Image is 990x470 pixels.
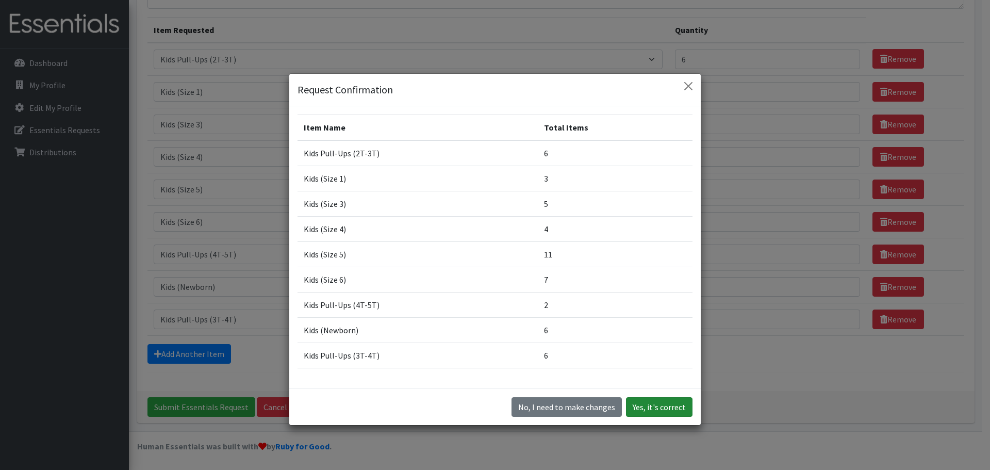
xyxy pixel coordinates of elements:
[538,318,692,343] td: 6
[298,191,538,217] td: Kids (Size 3)
[538,191,692,217] td: 5
[538,267,692,293] td: 7
[298,318,538,343] td: Kids (Newborn)
[298,140,538,166] td: Kids Pull-Ups (2T-3T)
[298,166,538,191] td: Kids (Size 1)
[538,293,692,318] td: 2
[538,242,692,267] td: 11
[298,82,393,98] h5: Request Confirmation
[298,242,538,267] td: Kids (Size 5)
[538,115,692,141] th: Total Items
[298,293,538,318] td: Kids Pull-Ups (4T-5T)
[626,397,692,417] button: Yes, it's correct
[538,343,692,368] td: 6
[680,78,697,94] button: Close
[538,166,692,191] td: 3
[298,115,538,141] th: Item Name
[298,343,538,368] td: Kids Pull-Ups (3T-4T)
[511,397,622,417] button: No I need to make changes
[298,217,538,242] td: Kids (Size 4)
[538,140,692,166] td: 6
[298,267,538,293] td: Kids (Size 6)
[538,217,692,242] td: 4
